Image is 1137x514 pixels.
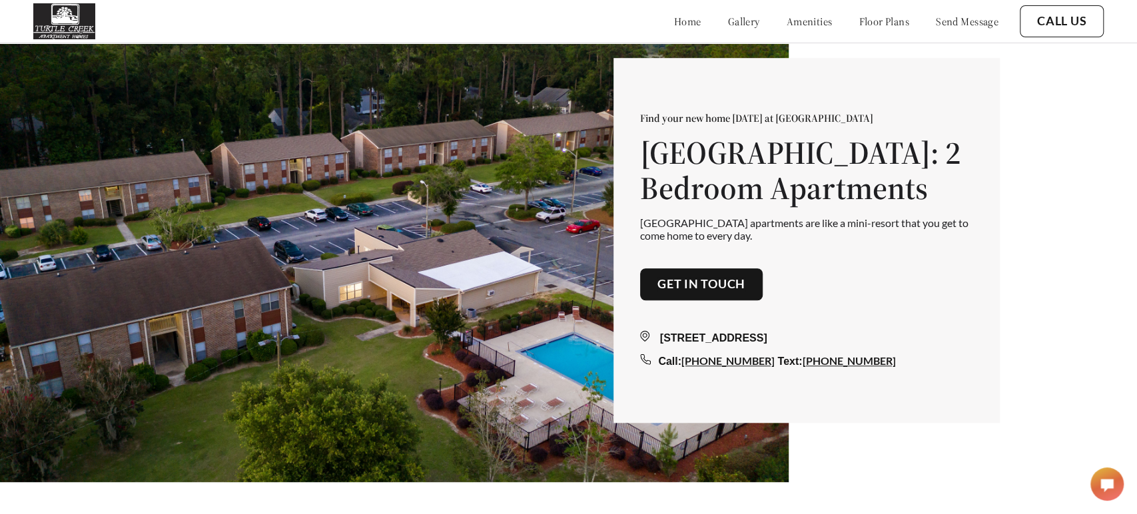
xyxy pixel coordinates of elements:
[1037,14,1086,29] a: Call Us
[728,15,760,28] a: gallery
[640,111,973,125] p: Find your new home [DATE] at [GEOGRAPHIC_DATA]
[777,356,802,367] span: Text:
[658,356,681,367] span: Call:
[33,3,95,39] img: turtle_creek_logo.png
[1020,5,1104,37] button: Call Us
[657,277,745,292] a: Get in touch
[859,15,909,28] a: floor plans
[640,216,973,242] p: [GEOGRAPHIC_DATA] apartments are like a mini-resort that you get to come home to every day.
[787,15,833,28] a: amenities
[640,268,763,300] button: Get in touch
[802,354,895,367] a: [PHONE_NUMBER]
[681,354,775,367] a: [PHONE_NUMBER]
[640,330,973,346] div: [STREET_ADDRESS]
[640,135,973,206] h1: [GEOGRAPHIC_DATA]: 2 Bedroom Apartments
[936,15,998,28] a: send message
[674,15,701,28] a: home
